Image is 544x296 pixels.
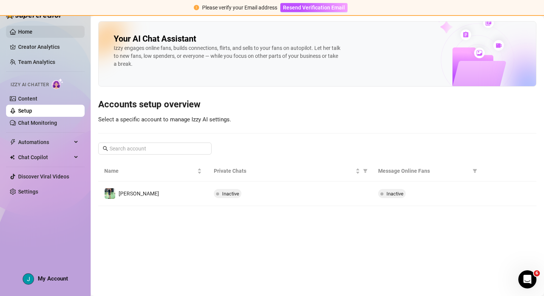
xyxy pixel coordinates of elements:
h2: Your AI Chat Assistant [114,34,196,44]
div: Izzy engages online fans, builds connections, flirts, and sells to your fans on autopilot. Let he... [114,44,340,68]
span: Select a specific account to manage Izzy AI settings. [98,116,231,123]
button: Resend Verification Email [280,3,348,12]
h3: Accounts setup overview [98,99,536,111]
span: Inactive [222,191,239,197]
span: Name [104,167,196,175]
img: Blake [105,188,115,199]
img: Chat Copilot [10,155,15,160]
span: My Account [38,275,68,282]
img: AAcHTtdCk6BdqeoaJRYOObBdqcR5R0HSEAzMCPXiBbVj=s96-c [23,274,34,284]
input: Search account [110,144,201,153]
span: Automations [18,136,72,148]
span: filter [363,169,368,173]
th: Private Chats [208,161,372,181]
div: Please verify your Email address [202,3,277,12]
img: AI Chatter [52,78,63,89]
span: thunderbolt [10,139,16,145]
a: Setup [18,108,32,114]
span: Private Chats [214,167,354,175]
a: Discover Viral Videos [18,174,69,180]
span: filter [471,165,479,177]
a: Settings [18,189,38,195]
span: Message Online Fans [378,167,470,175]
a: Team Analytics [18,59,55,65]
img: ai-chatter-content-library-cLFOSyPT.png [419,9,536,86]
span: exclamation-circle [194,5,199,10]
a: Chat Monitoring [18,120,57,126]
span: 6 [534,270,540,276]
span: Inactive [386,191,403,197]
a: Home [18,29,32,35]
span: search [103,146,108,151]
span: filter [362,165,369,177]
iframe: Intercom live chat [518,270,536,288]
span: Resend Verification Email [283,5,345,11]
span: filter [473,169,477,173]
span: Izzy AI Chatter [11,81,49,88]
span: [PERSON_NAME] [119,191,159,197]
th: Name [98,161,208,181]
a: Content [18,96,37,102]
span: Chat Copilot [18,151,72,163]
a: Creator Analytics [18,41,79,53]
